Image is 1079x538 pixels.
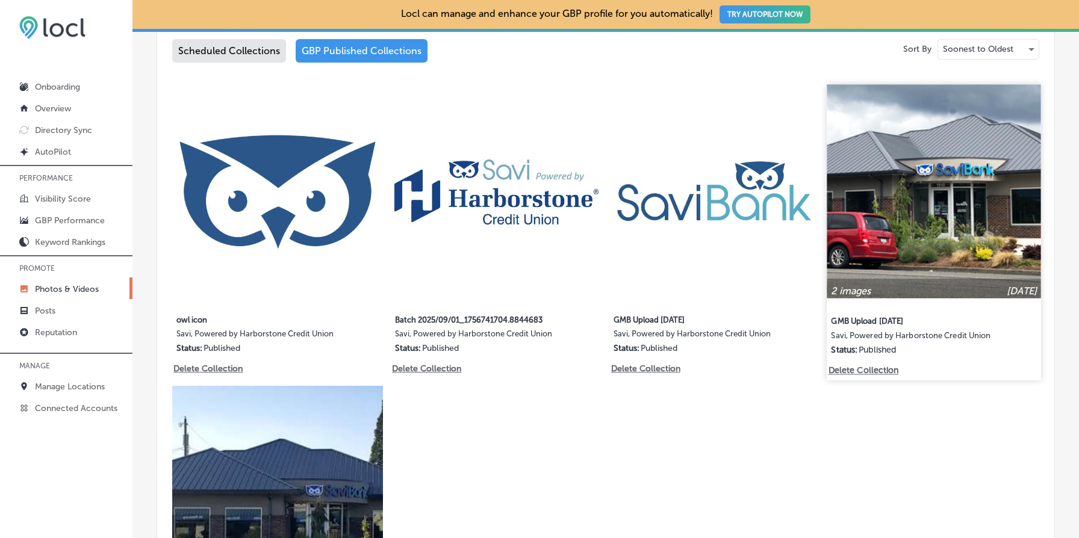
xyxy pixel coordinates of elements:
img: 6efc1275baa40be7c98c3b36c6bfde44.png [19,16,86,39]
label: GMB Upload [DATE] [614,308,776,329]
p: Sort By [903,44,931,54]
img: Collection thumbnail [172,87,383,297]
p: Manage Locations [35,382,105,392]
label: Savi, Powered by Harborstone Credit Union [614,329,776,343]
p: Delete Collection [392,363,460,374]
p: Delete Collection [611,363,679,374]
p: Status: [176,343,202,353]
p: Soonest to Oldest [943,43,1013,55]
p: Status: [614,343,639,353]
p: Status: [831,344,857,354]
div: GBP Published Collections [296,39,428,63]
p: Published [204,343,240,353]
img: Collection thumbnail [609,87,820,297]
p: Published [641,343,677,353]
div: Scheduled Collections [172,39,286,63]
p: Delete Collection [173,363,241,374]
label: Savi, Powered by Harborstone Credit Union [395,329,557,343]
p: Keyword Rankings [35,237,105,247]
p: Published [859,344,896,354]
img: Collection thumbnail [391,87,602,297]
p: Onboarding [35,82,80,92]
label: GMB Upload [DATE] [831,309,995,331]
p: Photos & Videos [35,284,99,294]
p: Posts [35,306,55,316]
p: Overview [35,104,71,114]
p: [DATE] [1007,285,1037,296]
p: Directory Sync [35,125,92,135]
label: Batch 2025/09/01_1756741704.8844683 [395,308,557,329]
label: Savi, Powered by Harborstone Credit Union [176,329,338,343]
label: Savi, Powered by Harborstone Credit Union [831,330,995,344]
p: Delete Collection [828,365,897,376]
p: Published [422,343,459,353]
p: Status: [395,343,421,353]
p: Reputation [35,327,77,338]
p: Visibility Score [35,194,91,204]
img: Collection thumbnail [827,84,1041,298]
p: Connected Accounts [35,403,117,413]
p: AutoPilot [35,147,71,157]
p: GBP Performance [35,215,105,226]
div: Soonest to Oldest [938,40,1039,59]
label: owl icon [176,308,338,329]
p: 2 images [831,285,871,296]
button: TRY AUTOPILOT NOW [720,5,810,23]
